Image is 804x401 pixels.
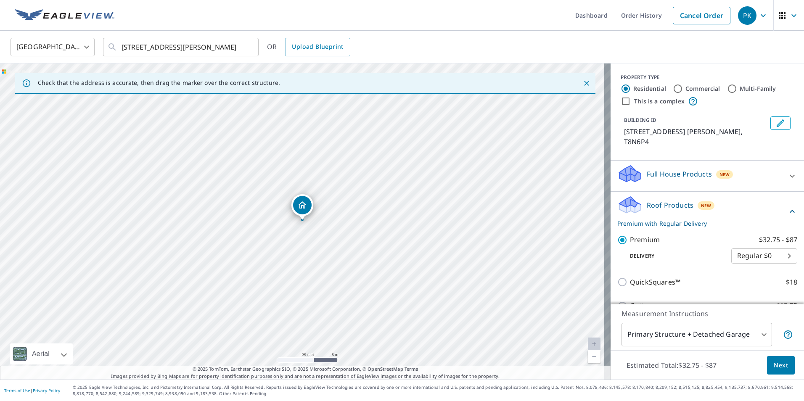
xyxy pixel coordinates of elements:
p: Premium [630,235,660,245]
div: Roof ProductsNewPremium with Regular Delivery [617,195,797,228]
p: Estimated Total: $32.75 - $87 [620,356,723,375]
p: Premium with Regular Delivery [617,219,787,228]
p: | [4,388,60,393]
p: Full House Products [647,169,712,179]
a: Upload Blueprint [285,38,350,56]
p: © 2025 Eagle View Technologies, Inc. and Pictometry International Corp. All Rights Reserved. Repo... [73,384,800,397]
p: Check that the address is accurate, then drag the marker over the correct structure. [38,79,280,87]
p: Roof Products [647,200,693,210]
span: Your report will include the primary structure and a detached garage if one exists. [783,330,793,340]
p: [STREET_ADDRESS] [PERSON_NAME], T8N6P4 [624,127,767,147]
a: Current Level 20, Zoom In Disabled [588,338,600,350]
div: Aerial [29,343,52,364]
span: New [719,171,730,178]
p: $13.75 [776,301,797,311]
p: $32.75 - $87 [759,235,797,245]
p: BUILDING ID [624,116,656,124]
span: Upload Blueprint [292,42,343,52]
div: PK [738,6,756,25]
a: Cancel Order [673,7,730,24]
a: Current Level 20, Zoom Out [588,350,600,363]
button: Next [767,356,795,375]
div: Full House ProductsNew [617,164,797,188]
div: [GEOGRAPHIC_DATA] [11,35,95,59]
label: Multi-Family [740,84,776,93]
div: Primary Structure + Detached Garage [622,323,772,346]
a: Terms of Use [4,388,30,393]
span: New [701,202,711,209]
button: Close [581,78,592,89]
a: Terms [405,366,418,372]
label: Residential [633,84,666,93]
p: Gutter [630,301,651,311]
span: © 2025 TomTom, Earthstar Geographics SIO, © 2025 Microsoft Corporation, © [193,366,418,373]
p: Delivery [617,252,731,260]
div: Aerial [10,343,73,364]
div: Dropped pin, building 1, Residential property, 17 OLYMPIA CRT ST. ALBERT AB T8N6P4 [291,194,313,220]
span: Next [774,360,788,371]
button: Edit building 1 [770,116,791,130]
p: $18 [786,277,797,288]
label: Commercial [685,84,720,93]
p: QuickSquares™ [630,277,680,288]
div: OR [267,38,350,56]
img: EV Logo [15,9,114,22]
div: Regular $0 [731,244,797,268]
p: Measurement Instructions [622,309,793,319]
a: OpenStreetMap [368,366,403,372]
input: Search by address or latitude-longitude [122,35,241,59]
div: PROPERTY TYPE [621,74,794,81]
a: Privacy Policy [33,388,60,393]
label: This is a complex [634,97,685,106]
